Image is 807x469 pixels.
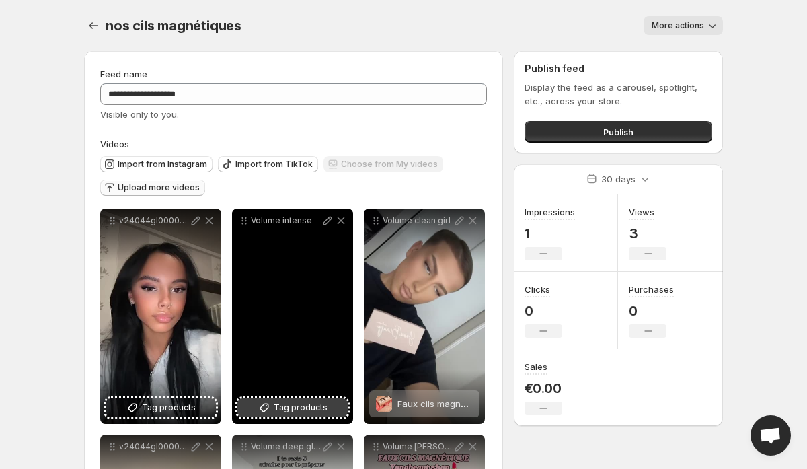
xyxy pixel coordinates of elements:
div: v24044gl0000d2u1drvog65ga3b4eaa0Tag products [100,209,221,424]
h2: Publish feed [525,62,712,75]
img: Faux cils magnétique volume clean girl [376,396,392,412]
h3: Sales [525,360,547,373]
h3: Impressions [525,205,575,219]
span: Videos [100,139,129,149]
h3: Views [629,205,654,219]
div: Volume intenseTag products [232,209,353,424]
p: 0 [629,303,674,319]
span: Tag products [274,401,328,414]
button: Tag products [106,398,216,417]
p: 1 [525,225,575,242]
div: Open chat [751,415,791,456]
div: Volume clean girlFaux cils magnétique volume clean girlFaux cils magnétique volume clean girl [364,209,485,424]
p: Display the feed as a carousel, spotlight, etc., across your store. [525,81,712,108]
button: Tag products [237,398,348,417]
button: More actions [644,16,723,35]
p: Volume deep glow [251,441,321,452]
p: v24044gl0000d2u1drvog65ga3b4eaa0 [119,215,189,226]
span: More actions [652,20,704,31]
p: 30 days [601,172,636,186]
button: Settings [84,16,103,35]
span: nos cils magnétiques [106,17,241,34]
span: Upload more videos [118,182,200,193]
p: Volume clean girl [383,215,453,226]
p: Volume [PERSON_NAME] [383,441,453,452]
h3: Purchases [629,283,674,296]
span: Feed name [100,69,147,79]
span: Import from Instagram [118,159,207,170]
p: v24044gl0000d1cj10fog65qegi601rg [119,441,189,452]
span: Visible only to you. [100,109,179,120]
p: 0 [525,303,562,319]
button: Import from TikTok [218,156,318,172]
h3: Clicks [525,283,550,296]
p: 3 [629,225,666,242]
span: Import from TikTok [235,159,313,170]
button: Upload more videos [100,180,205,196]
p: €0.00 [525,380,562,396]
span: Tag products [142,401,196,414]
button: Publish [525,121,712,143]
p: Volume intense [251,215,321,226]
span: Publish [603,125,633,139]
button: Import from Instagram [100,156,213,172]
span: Faux cils magnétique volume clean girl [397,398,562,409]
